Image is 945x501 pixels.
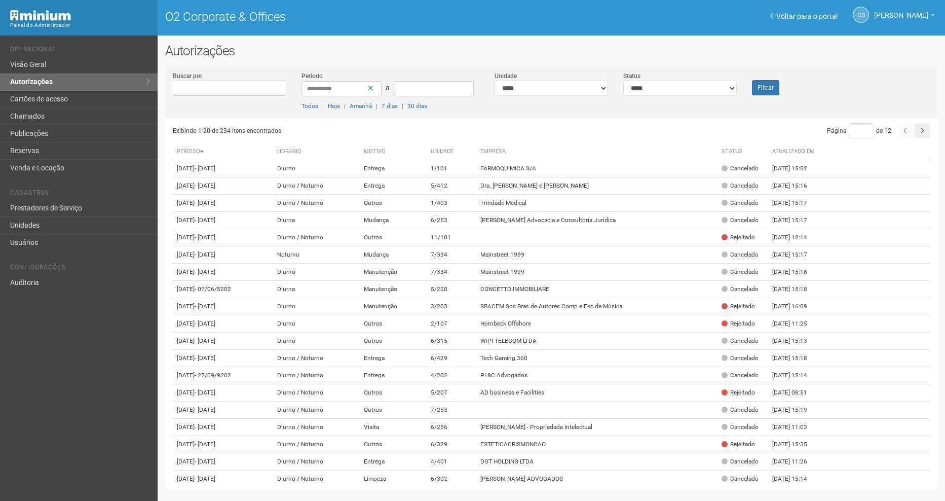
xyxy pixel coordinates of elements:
[165,43,937,58] h2: Autorizações
[874,2,928,19] span: Gabriela Souza
[360,264,427,281] td: Manutenção
[273,264,360,281] td: Diurno
[195,475,215,482] span: - [DATE]
[376,102,377,110] span: |
[273,453,360,471] td: Diurno / Noturno
[173,453,273,471] td: [DATE]
[173,264,273,281] td: [DATE]
[10,10,71,21] img: Minium
[195,234,215,241] span: - [DATE]
[360,177,427,195] td: Entrega
[427,315,476,333] td: 2/107
[173,177,273,195] td: [DATE]
[173,384,273,402] td: [DATE]
[273,195,360,212] td: Diurno / Noturno
[407,102,427,110] a: 30 dias
[273,315,360,333] td: Diurno
[495,71,517,81] label: Unidade
[382,102,398,110] a: 7 dias
[427,350,476,367] td: 6/429
[360,144,427,160] th: Motivo
[195,268,215,275] span: - [DATE]
[722,285,759,294] div: Cancelado
[273,402,360,419] td: Diurno / Noturno
[360,160,427,177] td: Entrega
[476,453,717,471] td: DGT HOLDING LTDA
[195,285,231,293] span: - 07/06/5202
[768,453,824,471] td: [DATE] 11:26
[768,350,824,367] td: [DATE] 15:18
[476,350,717,367] td: Tech Gaming 360
[476,436,717,453] td: ESTETICACRISMONCAO
[173,471,273,488] td: [DATE]
[273,350,360,367] td: Diurno / Noturno
[273,436,360,453] td: Diurno / Noturno
[427,471,476,488] td: 6/302
[10,46,150,56] li: Operacional
[173,419,273,436] td: [DATE]
[722,251,759,259] div: Cancelado
[722,457,759,466] div: Cancelado
[768,315,824,333] td: [DATE] 11:25
[427,264,476,281] td: 7/334
[322,102,324,110] span: |
[476,367,717,384] td: PL&C Advogados
[360,471,427,488] td: Limpeza
[273,144,360,160] th: Horário
[195,199,215,206] span: - [DATE]
[427,195,476,212] td: 1/403
[722,371,759,380] div: Cancelado
[476,177,717,195] td: Dra. [PERSON_NAME] e [PERSON_NAME]
[427,384,476,402] td: 5/207
[195,217,215,224] span: - [DATE]
[722,354,759,363] div: Cancelado
[165,10,544,23] h1: O2 Corporate & Offices
[360,350,427,367] td: Entrega
[722,423,759,432] div: Cancelado
[273,384,360,402] td: Diurno / Noturno
[476,471,717,488] td: [PERSON_NAME] ADVOGADOS
[402,102,403,110] span: |
[427,367,476,384] td: 4/202
[827,127,891,134] span: Página de 12
[328,102,340,110] a: Hoje
[427,160,476,177] td: 1/101
[195,423,215,431] span: - [DATE]
[301,102,318,110] a: Todos
[195,165,215,172] span: - [DATE]
[476,160,717,177] td: FARMOQUIMICA S/A
[768,384,824,402] td: [DATE] 08:51
[173,315,273,333] td: [DATE]
[427,298,476,315] td: 3/203
[350,102,372,110] a: Amanhã
[173,212,273,229] td: [DATE]
[768,281,824,298] td: [DATE] 15:18
[360,453,427,471] td: Entrega
[173,160,273,177] td: [DATE]
[360,402,427,419] td: Outros
[173,367,273,384] td: [DATE]
[360,419,427,436] td: Visita
[476,419,717,436] td: [PERSON_NAME] - Propriedade Intelectual
[10,264,150,274] li: Configurações
[427,177,476,195] td: 5/412
[427,419,476,436] td: 6/256
[768,367,824,384] td: [DATE] 15:14
[752,80,779,95] button: Filtrar
[427,333,476,350] td: 6/315
[427,246,476,264] td: 7/334
[173,281,273,298] td: [DATE]
[360,229,427,246] td: Outros
[476,264,717,281] td: Mainstreet 1999
[195,458,215,465] span: - [DATE]
[874,13,935,21] a: [PERSON_NAME]
[722,406,759,414] div: Cancelado
[768,298,824,315] td: [DATE] 16:09
[427,436,476,453] td: 6/329
[386,84,390,92] span: a
[476,144,717,160] th: Empresa
[476,212,717,229] td: [PERSON_NAME] Advocacia e Consultoria Jurídica
[722,182,759,190] div: Cancelado
[273,160,360,177] td: Diurno
[273,367,360,384] td: Diurno / Noturno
